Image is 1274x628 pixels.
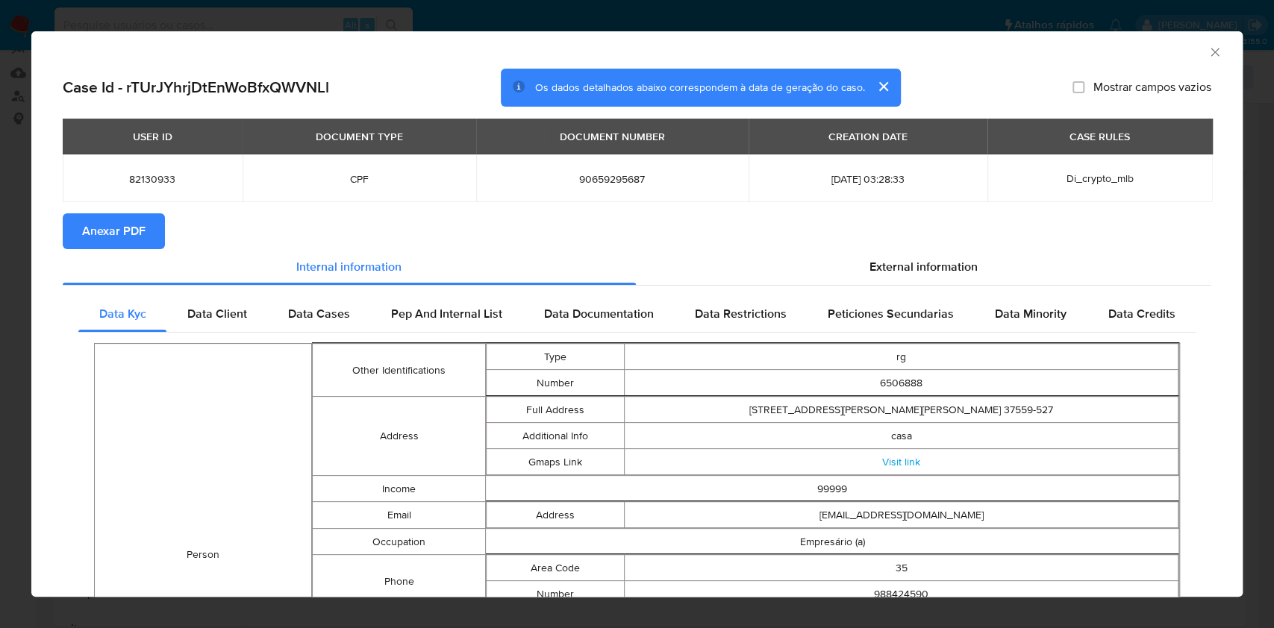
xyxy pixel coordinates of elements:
td: Full Address [487,397,625,423]
span: CPF [260,172,458,186]
span: Data Client [187,305,247,322]
td: Income [312,476,485,502]
td: Phone [312,555,485,608]
td: Type [487,344,625,370]
div: closure-recommendation-modal [31,31,1243,597]
td: Number [487,581,625,607]
span: Data Credits [1108,305,1175,322]
span: Pep And Internal List [391,305,502,322]
span: Mostrar campos vazios [1093,80,1211,95]
td: 6506888 [625,370,1178,396]
button: cerrar [865,69,901,104]
span: 82130933 [81,172,225,186]
span: Di_crypto_mlb [1067,171,1134,186]
div: DOCUMENT TYPE [307,124,412,149]
button: Anexar PDF [63,213,165,249]
td: casa [625,423,1178,449]
td: Area Code [487,555,625,581]
div: USER ID [124,124,181,149]
td: Additional Info [487,423,625,449]
div: DOCUMENT NUMBER [551,124,674,149]
span: [DATE] 03:28:33 [766,172,969,186]
td: Address [487,502,625,528]
div: CREATION DATE [819,124,917,149]
td: Number [487,370,625,396]
span: Data Documentation [543,305,653,322]
span: Data Minority [995,305,1067,322]
td: Occupation [312,529,485,555]
td: Gmaps Link [487,449,625,475]
span: Anexar PDF [82,215,146,248]
span: External information [869,258,978,275]
td: rg [625,344,1178,370]
span: Peticiones Secundarias [828,305,954,322]
td: 988424590 [625,581,1178,607]
input: Mostrar campos vazios [1072,81,1084,93]
button: Fechar a janela [1208,45,1221,58]
td: [STREET_ADDRESS][PERSON_NAME][PERSON_NAME] 37559-527 [625,397,1178,423]
td: 99999 [486,476,1179,502]
td: [EMAIL_ADDRESS][DOMAIN_NAME] [625,502,1178,528]
td: Address [312,397,485,476]
td: Email [312,502,485,529]
h2: Case Id - rTUrJYhrjDtEnWoBfxQWVNLl [63,78,329,97]
td: Empresário (a) [486,529,1179,555]
span: Os dados detalhados abaixo correspondem à data de geração do caso. [535,80,865,95]
span: Data Restrictions [695,305,787,322]
div: Detailed info [63,249,1211,285]
span: Data Cases [288,305,350,322]
a: Visit link [882,454,920,469]
span: Data Kyc [99,305,146,322]
div: Detailed internal info [78,296,1196,332]
td: Other Identifications [312,344,485,397]
span: 90659295687 [494,172,731,186]
span: Internal information [296,258,402,275]
div: CASE RULES [1061,124,1139,149]
td: 35 [625,555,1178,581]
